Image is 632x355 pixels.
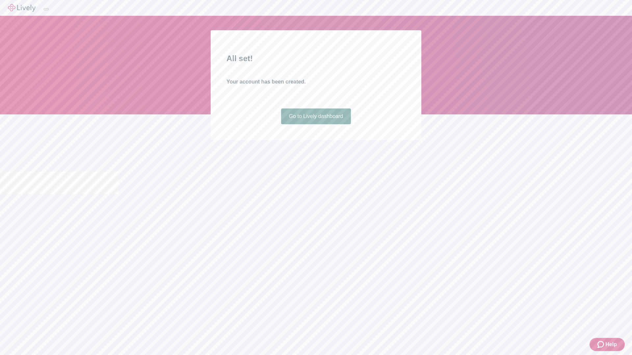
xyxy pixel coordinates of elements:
[43,8,49,10] button: Log out
[605,341,617,348] span: Help
[597,341,605,348] svg: Zendesk support icon
[226,53,406,64] h2: All set!
[281,108,351,124] a: Go to Lively dashboard
[226,78,406,86] h4: Your account has been created.
[590,338,625,351] button: Zendesk support iconHelp
[8,4,36,12] img: Lively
